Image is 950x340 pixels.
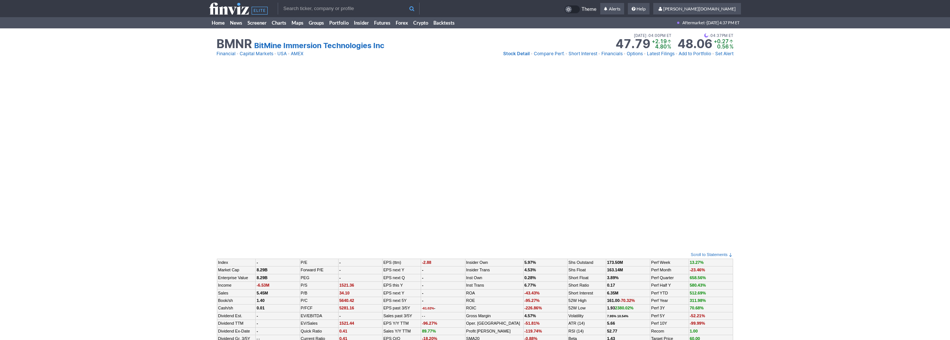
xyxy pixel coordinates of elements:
[644,50,646,57] span: •
[607,306,633,310] b: 1.93
[524,314,536,318] b: 4.57%
[217,320,256,327] td: Dividend TTM
[682,17,707,28] span: Aftermarket ·
[300,289,338,297] td: P/B
[503,50,530,57] a: Stock Detail
[465,305,523,312] td: ROIC
[601,50,623,57] a: Financials
[277,50,287,57] a: USA
[651,329,664,333] a: Recom
[306,17,327,28] a: Groups
[690,260,704,265] span: 13.27%
[567,327,606,335] td: RSI (14)
[607,283,615,287] a: 0.17
[383,266,421,274] td: EPS next Y
[256,314,258,318] b: -
[465,312,523,319] td: Gross Margin
[209,17,227,28] a: Home
[690,321,705,325] span: -99.99%
[729,43,733,50] span: %
[707,17,739,28] span: [DATE] 4:37 PM ET
[524,260,536,265] b: 5.97%
[655,43,667,50] span: 4.80
[607,321,615,325] b: 5.66
[627,50,643,57] a: Options
[422,268,423,272] b: -
[269,17,289,28] a: Charts
[383,312,421,319] td: Sales past 3/5Y
[422,260,431,265] span: -2.88
[383,320,421,327] td: EPS Y/Y TTM
[524,321,540,325] span: -51.81%
[647,51,675,56] span: Latest Filings
[431,17,457,28] a: Backtests
[383,297,421,304] td: EPS next 5Y
[634,32,672,39] span: [DATE] 04:00PM ET
[465,289,523,297] td: ROA
[567,312,606,319] td: Volatility
[524,275,536,280] b: 0.28%
[422,291,423,295] b: -
[524,291,540,295] span: -43.43%
[524,283,536,287] b: 6.77%
[567,266,606,274] td: Shs Float
[217,312,256,319] td: Dividend Est.
[503,51,530,56] span: Stock Detail
[650,305,689,312] td: Perf 3Y
[607,275,619,280] a: 3.89%
[465,297,523,304] td: ROE
[300,320,338,327] td: EV/Sales
[708,32,710,39] span: •
[615,306,634,310] span: 2380.02%
[678,38,712,50] strong: 48.06
[217,50,236,57] a: Financial
[256,268,267,272] b: 8.29B
[422,306,434,310] span: -61.02%
[647,50,675,57] a: Latest Filings
[217,282,256,289] td: Income
[650,289,689,297] td: Perf YTD
[607,291,619,295] b: 6.35M
[690,275,706,280] span: 658.56%
[411,17,431,28] a: Crypto
[714,38,729,44] span: +0.27
[667,43,671,50] span: %
[254,40,384,51] a: BitMine Immersion Technologies Inc
[240,50,273,57] a: Capital Markets
[291,50,303,57] a: AMEX
[383,289,421,297] td: EPS next Y
[567,297,606,304] td: 52W High
[607,329,617,333] b: 52.77
[422,298,423,303] b: -
[256,298,264,303] b: 1.40
[569,50,597,57] a: Short Interest
[236,50,239,57] span: •
[339,298,354,303] span: 5640.42
[530,50,533,57] span: •
[690,306,704,310] span: 70.68%
[465,320,523,327] td: Oper. [GEOGRAPHIC_DATA]
[650,266,689,274] td: Perf Month
[607,268,623,272] b: 163.14M
[569,283,589,287] a: Short Ratio
[567,320,606,327] td: ATR (14)
[256,283,269,287] span: -6.53M
[393,17,411,28] a: Forex
[704,32,733,39] span: 04:37PM ET
[300,282,338,289] td: P/S
[465,266,523,274] td: Insider Trans
[300,297,338,304] td: P/C
[650,274,689,281] td: Perf Quarter
[256,321,258,325] b: -
[691,252,733,257] a: Scroll to Statements
[582,5,597,13] span: Theme
[289,17,306,28] a: Maps
[327,17,351,28] a: Portfolio
[383,305,421,312] td: EPS past 3/5Y
[607,260,623,265] b: 173.50M
[217,259,256,266] td: Index
[300,259,338,266] td: P/E
[339,321,354,325] span: 1521.44
[300,312,338,319] td: EV/EBITDA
